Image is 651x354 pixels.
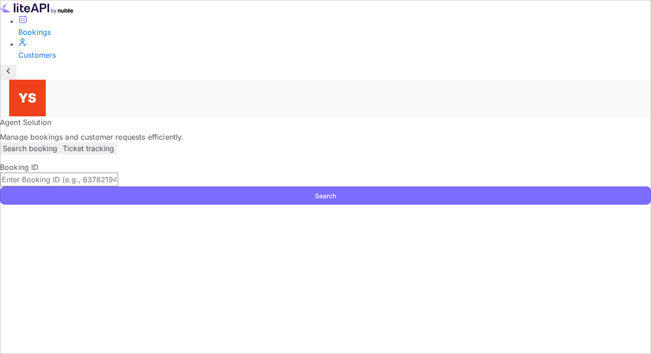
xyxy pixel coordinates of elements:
[18,38,651,60] a: Customers
[18,15,651,38] a: Bookings
[63,143,114,154] p: Ticket tracking
[18,49,651,60] div: Customers
[3,143,57,154] p: Search booking
[9,80,46,116] img: Yandex Support
[18,27,651,38] div: Bookings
